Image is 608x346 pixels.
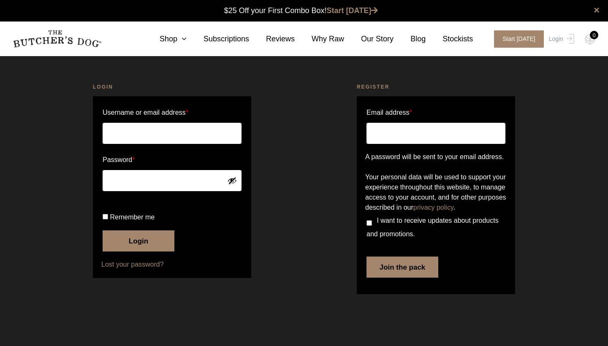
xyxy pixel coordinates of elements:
h2: Login [93,83,251,91]
button: Join the pack [366,257,438,278]
button: Login [103,230,174,251]
a: Blog [394,33,426,45]
a: Stockists [426,33,473,45]
img: TBD_Cart-Empty.png [585,34,595,45]
input: Remember me [103,214,108,219]
a: Login [547,30,574,48]
label: Email address [366,106,412,119]
span: Start [DATE] [494,30,544,48]
button: Show password [228,176,237,185]
a: Reviews [249,33,295,45]
a: Start [DATE] [327,6,378,15]
a: Subscriptions [187,33,249,45]
p: A password will be sent to your email address. [365,152,507,162]
a: Shop [143,33,187,45]
label: Username or email address [103,106,242,119]
span: Remember me [110,214,155,221]
a: Our Story [344,33,394,45]
label: Password [103,153,242,167]
a: privacy policy [413,204,453,211]
a: close [594,5,600,15]
a: Start [DATE] [486,30,547,48]
div: 0 [590,31,598,39]
span: I want to receive updates about products and promotions. [366,217,499,238]
a: Why Raw [295,33,344,45]
h2: Register [357,83,515,91]
p: Your personal data will be used to support your experience throughout this website, to manage acc... [365,172,507,213]
a: Lost your password? [101,259,243,270]
input: I want to receive updates about products and promotions. [366,220,372,226]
